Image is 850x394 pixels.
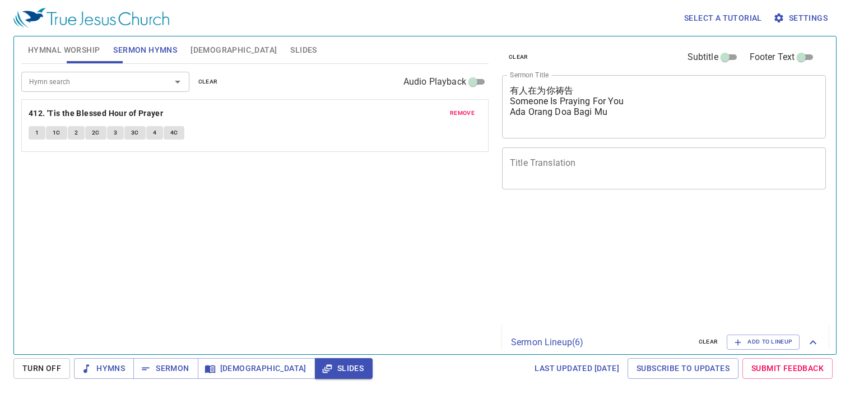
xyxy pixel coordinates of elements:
button: 1C [46,126,67,140]
a: Subscribe to Updates [628,358,738,379]
span: 2 [75,128,78,138]
button: 3C [124,126,146,140]
button: [DEMOGRAPHIC_DATA] [198,358,315,379]
span: Subscribe to Updates [637,361,730,376]
span: clear [699,337,718,347]
b: 412. 'Tis the Blessed Hour of Prayer [29,106,163,120]
span: clear [509,52,528,62]
span: 3C [131,128,139,138]
div: Sermon Lineup(6)clearAdd to Lineup [502,323,829,360]
button: Select a tutorial [680,8,767,29]
span: Slides [324,361,364,376]
iframe: from-child [498,201,763,319]
span: 3 [114,128,117,138]
span: Sermon Hymns [113,43,177,57]
span: 1C [53,128,61,138]
span: Hymnal Worship [28,43,100,57]
button: Slides [315,358,373,379]
span: remove [450,108,475,118]
span: 4 [153,128,156,138]
p: Sermon Lineup ( 6 ) [511,336,690,349]
img: True Jesus Church [13,8,169,28]
span: Submit Feedback [751,361,824,376]
span: Turn Off [22,361,61,376]
span: Audio Playback [403,75,466,89]
span: Footer Text [750,50,795,64]
button: 2C [85,126,106,140]
button: Open [170,74,185,90]
span: 1 [35,128,39,138]
span: Hymns [83,361,125,376]
span: Subtitle [688,50,718,64]
button: clear [192,75,225,89]
span: Settings [775,11,828,25]
button: 1 [29,126,45,140]
button: Settings [771,8,832,29]
span: 4C [170,128,178,138]
span: 2C [92,128,100,138]
span: Add to Lineup [734,337,792,347]
span: Last updated [DATE] [535,361,619,376]
button: Sermon [133,358,198,379]
span: Sermon [142,361,189,376]
span: clear [198,77,218,87]
button: 412. 'Tis the Blessed Hour of Prayer [29,106,165,120]
a: Last updated [DATE] [530,358,624,379]
span: Slides [290,43,317,57]
button: 2 [68,126,85,140]
button: clear [692,335,725,349]
button: clear [502,50,535,64]
button: 4 [146,126,163,140]
button: remove [443,106,481,120]
textarea: 有人在为你祷告 Someone Is Praying For You Ada Orang Doa Bagi Mu [510,85,818,128]
a: Submit Feedback [742,358,833,379]
button: Hymns [74,358,134,379]
button: 4C [164,126,185,140]
span: [DEMOGRAPHIC_DATA] [207,361,306,376]
button: Turn Off [13,358,70,379]
button: 3 [107,126,124,140]
span: Select a tutorial [684,11,762,25]
span: [DEMOGRAPHIC_DATA] [191,43,277,57]
button: Add to Lineup [727,335,800,349]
